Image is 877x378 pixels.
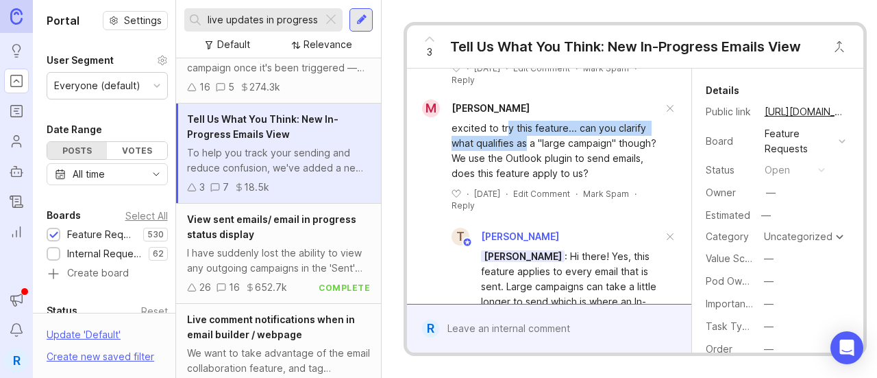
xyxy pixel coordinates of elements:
[706,343,732,355] label: Order
[47,349,154,364] div: Create new saved filter
[187,246,370,276] div: I have suddenly lost the ability to view any outgoing campaigns in the 'Sent' tab of my dashboard...
[47,268,168,281] a: Create board
[187,145,370,176] div: To help you track your sending and reduce confusion, we've added a new "In-Progress" tab. It stor...
[199,280,211,295] div: 26
[481,231,559,242] span: [PERSON_NAME]
[706,229,754,244] div: Category
[467,62,469,74] div: ·
[47,303,77,319] div: Status
[830,331,863,364] div: Open Intercom Messenger
[450,37,801,56] div: Tell Us What You Think: New In-Progress Emails View
[443,228,559,246] a: T[PERSON_NAME]
[506,62,508,74] div: ·
[73,167,105,182] div: All time
[4,159,29,184] a: Autopilot
[249,80,280,95] div: 274.3k
[706,185,754,200] div: Owner
[4,38,29,63] a: Ideas
[255,280,287,295] div: 652.7k
[422,320,438,338] div: R
[452,200,475,211] div: Reply
[4,99,29,123] a: Roadmaps
[4,189,29,214] a: Changelog
[319,282,370,294] div: complete
[199,80,210,95] div: 16
[10,8,23,24] img: Canny Home
[187,346,370,376] div: We want to take advantage of the email collaboration feature, and tag colleagues in comments with...
[474,189,500,199] time: [DATE]
[467,188,469,200] div: ·
[576,62,578,74] div: ·
[765,163,790,178] div: open
[217,37,250,52] div: Default
[583,62,629,74] button: Mark Spam
[427,45,432,60] span: 3
[47,327,121,349] div: Update ' Default '
[634,188,637,200] div: ·
[764,319,774,334] div: —
[764,251,774,266] div: —
[462,237,473,248] img: member badge
[145,169,167,180] svg: toggle icon
[757,206,775,224] div: —
[706,298,757,309] label: Importance
[228,80,234,95] div: 5
[187,314,355,340] span: Live comment notifications when in email builder / webpage
[47,207,81,224] div: Boards
[244,180,269,195] div: 18.5k
[125,212,168,220] div: Select All
[187,213,356,240] span: View sent emails/ email in progress status display
[481,250,565,262] span: [PERSON_NAME]
[764,342,774,357] div: —
[141,307,168,315] div: Reset
[47,142,107,159] div: Posts
[513,188,570,200] div: Edit Comment
[414,99,530,117] a: M[PERSON_NAME]
[706,252,758,264] label: Value Scale
[474,63,500,73] time: [DATE]
[634,62,637,74] div: ·
[4,287,29,312] button: Announcements
[124,14,162,27] span: Settings
[4,348,29,373] div: R
[764,232,832,241] div: Uncategorized
[147,229,164,240] p: 530
[176,204,381,304] a: View sent emails/ email in progress status displayI have suddenly lost the ability to view any ou...
[766,185,776,200] div: —
[4,129,29,154] a: Users
[513,62,570,74] div: Edit Comment
[481,249,662,324] div: : Hi there! Yes, this feature applies to every email that is sent. Large campaigns can take a lit...
[187,45,370,75] div: We need a reliable way to stop a campaign once it's been triggered — especially in cases where an...
[208,12,317,27] input: Search...
[826,33,853,60] button: Close button
[452,121,662,181] div: excited to try this feature... can you clarify what qualifies as a "large campaign" though? We us...
[4,318,29,342] button: Notifications
[4,220,29,244] a: Reporting
[765,126,833,156] div: Feature Requests
[199,180,205,195] div: 3
[506,188,508,200] div: ·
[452,228,469,246] div: T
[706,320,754,332] label: Task Type
[706,163,754,178] div: Status
[187,113,338,140] span: Tell Us What You Think: New In-Progress Emails View
[452,74,475,86] div: Reply
[67,227,136,242] div: Feature Requests
[107,142,166,159] div: Votes
[764,296,774,311] div: —
[67,246,142,261] div: Internal Requests
[223,180,229,195] div: 7
[4,69,29,93] a: Portal
[304,37,352,52] div: Relevance
[706,82,739,99] div: Details
[576,188,578,200] div: ·
[103,11,168,30] button: Settings
[706,211,750,220] div: Estimated
[47,12,79,29] h1: Portal
[761,103,850,121] a: [URL][DOMAIN_NAME]
[47,52,114,69] div: User Segment
[47,121,102,138] div: Date Range
[452,102,530,114] span: [PERSON_NAME]
[54,78,140,93] div: Everyone (default)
